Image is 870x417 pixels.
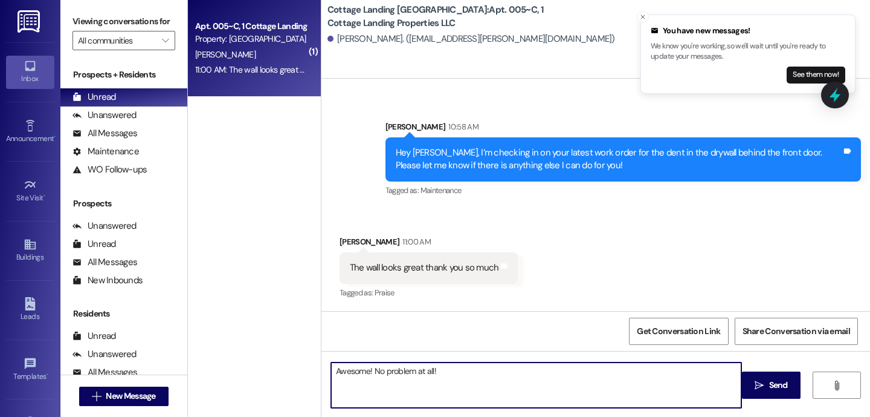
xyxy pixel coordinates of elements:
[651,41,845,62] p: We know you're working, so we'll wait until you're ready to update your messages.
[72,220,137,232] div: Unanswered
[445,120,478,133] div: 10:58 AM
[340,284,518,301] div: Tagged as:
[92,392,101,401] i: 
[72,274,143,287] div: New Inbounds
[399,235,431,248] div: 11:00 AM
[629,318,728,345] button: Get Conversation Link
[327,4,569,30] b: Cottage Landing [GEOGRAPHIC_DATA]: Apt. 005~C, 1 Cottage Landing Properties LLC
[637,11,649,23] button: Close toast
[735,318,858,345] button: Share Conversation via email
[755,381,764,390] i: 
[72,91,116,103] div: Unread
[72,348,137,361] div: Unanswered
[651,25,845,37] div: You have new messages!
[340,235,518,252] div: [PERSON_NAME]
[195,20,307,33] div: Apt. 005~C, 1 Cottage Landing Properties LLC
[385,120,861,137] div: [PERSON_NAME]
[43,192,45,200] span: •
[350,261,499,274] div: The wall looks great thank you so much
[6,175,54,208] a: Site Visit •
[327,33,615,45] div: [PERSON_NAME]. ([EMAIL_ADDRESS][PERSON_NAME][DOMAIN_NAME])
[54,133,56,141] span: •
[72,145,139,158] div: Maintenance
[60,307,187,320] div: Residents
[72,330,116,343] div: Unread
[396,146,842,172] div: Hey [PERSON_NAME], I’m checking in on your latest work order for the dent in the drywall behind t...
[832,381,841,390] i: 
[769,379,788,392] span: Send
[6,294,54,326] a: Leads
[195,64,366,75] div: 11:00 AM: The wall looks great thank you so much
[106,390,155,402] span: New Message
[78,31,156,50] input: All communities
[385,182,861,199] div: Tagged as:
[72,109,137,122] div: Unanswered
[195,33,307,45] div: Property: [GEOGRAPHIC_DATA] [GEOGRAPHIC_DATA]
[6,56,54,88] a: Inbox
[72,163,147,176] div: WO Follow-ups
[6,353,54,386] a: Templates •
[72,238,116,251] div: Unread
[375,287,395,298] span: Praise
[60,197,187,210] div: Prospects
[72,366,137,379] div: All Messages
[637,325,720,338] span: Get Conversation Link
[72,127,137,140] div: All Messages
[331,363,741,408] textarea: Awesome! No problem at all!
[79,387,169,406] button: New Message
[162,36,169,45] i: 
[47,370,48,379] span: •
[72,12,175,31] label: Viewing conversations for
[742,372,801,399] button: Send
[743,325,850,338] span: Share Conversation via email
[18,10,42,33] img: ResiDesk Logo
[60,68,187,81] div: Prospects + Residents
[195,49,256,60] span: [PERSON_NAME]
[787,67,845,84] button: See them now!
[420,185,462,195] span: Maintenance
[72,256,137,269] div: All Messages
[6,234,54,267] a: Buildings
